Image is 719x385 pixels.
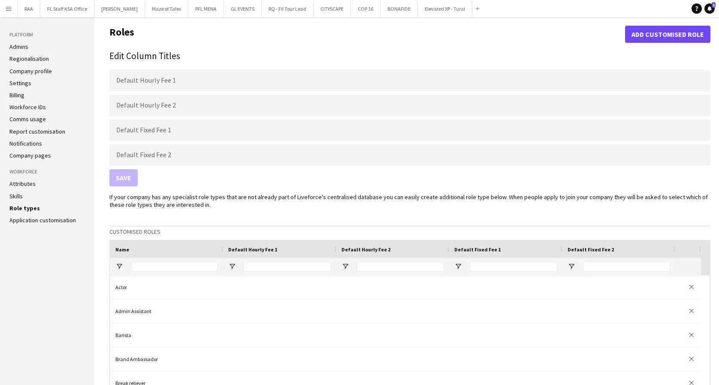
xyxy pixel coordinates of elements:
a: Company profile [9,67,52,75]
button: RAA [18,0,40,17]
a: Skills [9,192,23,200]
button: Open Filter Menu [228,263,236,270]
input: Name Filter Input [131,261,218,272]
h2: Edit Column Titles [109,49,710,63]
button: BONAFIDE [381,0,418,17]
a: Admins [9,43,28,51]
button: [PERSON_NAME] [94,0,145,17]
a: Application customisation [9,216,76,224]
a: Attributes [9,180,36,188]
h3: Platform [9,31,85,39]
button: Elevated XP - Tural [418,0,472,17]
div: Brand Ambassador [110,347,223,371]
div: Barista [110,323,223,347]
input: Default Hourly Fee 1 Filter Input [244,261,331,272]
div: Actor [110,275,223,299]
button: Add customised role [625,26,710,43]
input: Default Hourly Fee 2 Filter Input [357,261,444,272]
button: Open Filter Menu [341,263,349,270]
h3: Workforce [9,168,85,176]
a: Report customisation [9,128,65,135]
span: Default Hourly Fee 2 [341,246,390,253]
a: Notifications [9,140,42,147]
button: Open Filter Menu [115,263,123,270]
div: Admin Assistant [110,299,223,323]
button: PFL MENA [188,0,224,17]
a: Workforce IDs [9,103,46,111]
h1: Roles [109,26,625,43]
button: Open Filter Menu [568,263,575,270]
span: Default Fixed Fee 2 [568,246,614,253]
span: Default Fixed Fee 1 [454,246,501,253]
span: Default Hourly Fee 1 [228,246,277,253]
button: GL EVENTS [224,0,262,17]
button: FL Staff KSA Office [40,0,94,17]
button: RQ - FII Tour Lead [262,0,314,17]
a: Role types [9,204,40,212]
span: 1 [712,2,716,8]
a: Comms usage [9,115,46,123]
a: 1 [704,3,715,14]
button: Open Filter Menu [454,263,462,270]
input: Default Fixed Fee 1 Filter Input [470,261,557,272]
a: Regionalisation [9,55,49,63]
button: COP 16 [351,0,381,17]
h3: Customised roles [109,228,710,236]
button: Maze of Tales [145,0,188,17]
a: Settings [9,79,31,87]
button: CITYSCAPE [314,0,351,17]
a: Company pages [9,152,51,159]
input: Default Fixed Fee 2 Filter Input [583,261,670,272]
p: If your company has any specialist role types that are not already part of Liveforce's centralise... [109,193,710,209]
a: Billing [9,91,24,99]
span: Name [115,246,129,253]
